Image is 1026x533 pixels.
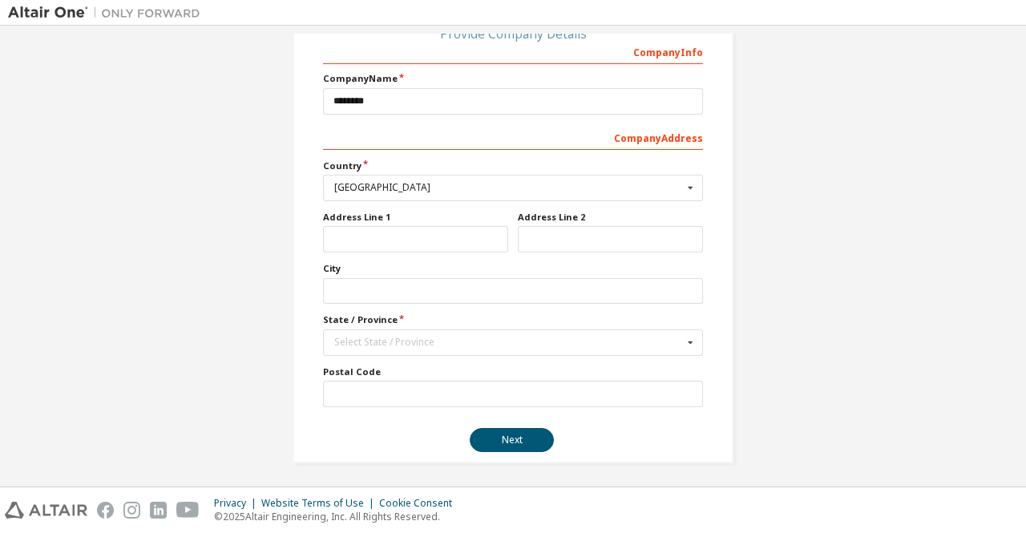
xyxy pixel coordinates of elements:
label: Company Name [323,72,703,85]
div: Provide Company Details [323,29,703,38]
label: Postal Code [323,365,703,378]
button: Next [470,428,554,452]
div: Company Address [323,124,703,150]
img: linkedin.svg [150,502,167,519]
label: City [323,262,703,275]
label: Address Line 2 [518,211,703,224]
img: youtube.svg [176,502,200,519]
label: Country [323,159,703,172]
div: Cookie Consent [379,497,462,510]
img: altair_logo.svg [5,502,87,519]
img: facebook.svg [97,502,114,519]
label: State / Province [323,313,703,326]
img: instagram.svg [123,502,140,519]
div: Website Terms of Use [261,497,379,510]
div: [GEOGRAPHIC_DATA] [334,183,683,192]
p: © 2025 Altair Engineering, Inc. All Rights Reserved. [214,510,462,523]
div: Privacy [214,497,261,510]
div: Company Info [323,38,703,64]
img: Altair One [8,5,208,21]
label: Address Line 1 [323,211,508,224]
div: Select State / Province [334,337,683,347]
